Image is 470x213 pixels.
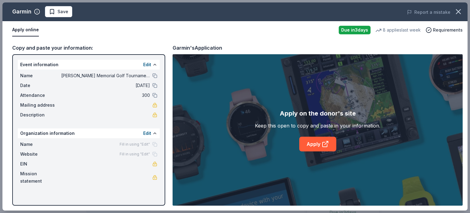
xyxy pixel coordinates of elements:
[20,150,61,158] span: Website
[20,72,61,79] span: Name
[20,101,61,109] span: Mailing address
[20,141,61,148] span: Name
[18,60,160,70] div: Event information
[20,82,61,89] span: Date
[20,92,61,99] span: Attendance
[255,122,380,129] div: Keep this open to copy and paste in your information.
[45,6,72,17] button: Save
[433,26,463,34] span: Requirements
[280,108,356,118] div: Apply on the donor's site
[120,142,150,147] span: Fill in using "Edit"
[173,44,222,52] div: Garmin's Application
[18,128,160,138] div: Organization information
[20,170,61,185] span: Mission statement
[61,72,150,79] span: [PERSON_NAME] Memorial Golf Tournament
[120,152,150,157] span: Fill in using "Edit"
[12,24,39,36] button: Apply online
[299,137,336,151] a: Apply
[407,9,450,16] button: Report a mistake
[20,111,61,119] span: Description
[143,61,151,68] button: Edit
[375,26,421,34] div: 8 applies last week
[12,7,32,17] div: Garmin
[61,82,150,89] span: [DATE]
[20,160,61,168] span: EIN
[58,8,68,15] span: Save
[12,44,165,52] div: Copy and paste your information:
[426,26,463,34] button: Requirements
[143,130,151,137] button: Edit
[339,26,371,34] div: Due in 3 days
[61,92,150,99] span: 300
